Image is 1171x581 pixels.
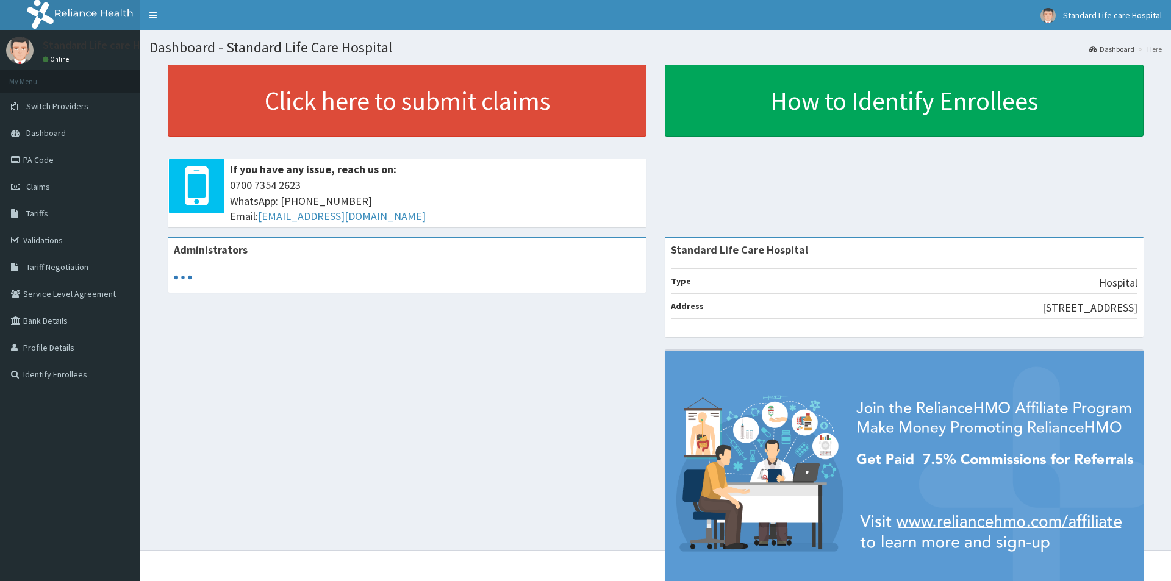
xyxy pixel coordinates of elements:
span: 0700 7354 2623 WhatsApp: [PHONE_NUMBER] Email: [230,177,640,224]
b: Address [671,301,704,312]
strong: Standard Life Care Hospital [671,243,808,257]
svg: audio-loading [174,268,192,287]
a: Online [43,55,72,63]
span: Claims [26,181,50,192]
a: [EMAIL_ADDRESS][DOMAIN_NAME] [258,209,426,223]
span: Dashboard [26,127,66,138]
b: Administrators [174,243,248,257]
a: Click here to submit claims [168,65,646,137]
b: If you have any issue, reach us on: [230,162,396,176]
p: [STREET_ADDRESS] [1042,300,1137,316]
p: Hospital [1099,275,1137,291]
a: How to Identify Enrollees [665,65,1144,137]
p: Standard Life care Hospital [43,40,173,51]
h1: Dashboard - Standard Life Care Hospital [149,40,1162,55]
span: Tariff Negotiation [26,262,88,273]
img: User Image [6,37,34,64]
a: Dashboard [1089,44,1134,54]
img: User Image [1040,8,1056,23]
span: Standard Life care Hospital [1063,10,1162,21]
span: Switch Providers [26,101,88,112]
span: Tariffs [26,208,48,219]
li: Here [1136,44,1162,54]
b: Type [671,276,691,287]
